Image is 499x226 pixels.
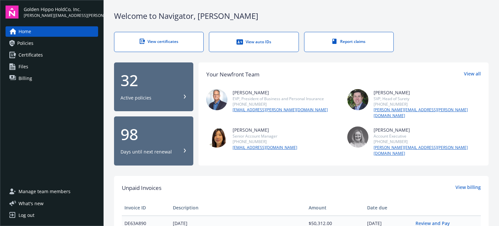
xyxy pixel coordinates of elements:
div: 98 [121,126,187,142]
div: Report claims [317,39,380,44]
span: Files [19,61,28,72]
button: 32Active policies [114,62,193,112]
th: Description [170,200,306,216]
div: Your Newfront Team [206,70,260,79]
span: Golden Hippo HoldCo, Inc. [24,6,98,13]
a: Policies [6,38,98,48]
a: [EMAIL_ADDRESS][PERSON_NAME][DOMAIN_NAME] [233,107,328,113]
a: Billing [6,73,98,84]
img: photo [347,89,368,110]
a: Home [6,26,98,37]
div: Log out [19,210,34,220]
span: What ' s new [19,200,44,207]
a: Manage team members [6,186,98,197]
a: [PERSON_NAME][EMAIL_ADDRESS][PERSON_NAME][DOMAIN_NAME] [374,107,481,119]
div: Active policies [121,95,151,101]
img: photo [347,126,368,148]
div: [PHONE_NUMBER] [374,101,481,107]
a: View auto IDs [209,32,299,52]
span: Unpaid Invoices [122,184,161,192]
a: Certificates [6,50,98,60]
div: [PERSON_NAME] [374,126,481,133]
button: Golden Hippo HoldCo, Inc.[PERSON_NAME][EMAIL_ADDRESS][PERSON_NAME][DOMAIN_NAME] [24,6,98,19]
span: Manage team members [19,186,70,197]
img: navigator-logo.svg [6,6,19,19]
a: View certificates [114,32,204,52]
button: What's new [6,200,54,207]
span: Billing [19,73,32,84]
a: [PERSON_NAME][EMAIL_ADDRESS][PERSON_NAME][DOMAIN_NAME] [374,145,481,156]
div: [PHONE_NUMBER] [374,139,481,144]
div: EVP, President of Business and Personal Insurance [233,96,328,101]
div: View certificates [127,39,190,44]
div: SVP, Head of Surety [374,96,481,101]
button: 98Days until next renewal [114,116,193,166]
span: [PERSON_NAME][EMAIL_ADDRESS][PERSON_NAME][DOMAIN_NAME] [24,13,98,19]
div: [PERSON_NAME] [233,126,297,133]
th: Date due [365,200,413,216]
th: Amount [306,200,364,216]
a: View billing [455,184,481,192]
a: [EMAIL_ADDRESS][DOMAIN_NAME] [233,145,297,151]
div: Senior Account Manager [233,133,297,139]
div: 32 [121,73,187,88]
div: [PHONE_NUMBER] [233,139,297,144]
div: [PERSON_NAME] [233,89,328,96]
div: [PERSON_NAME] [374,89,481,96]
img: photo [206,126,227,148]
span: Policies [17,38,33,48]
th: Invoice ID [122,200,170,216]
div: View auto IDs [222,39,285,45]
span: Home [19,26,31,37]
div: Account Executive [374,133,481,139]
div: [PHONE_NUMBER] [233,101,328,107]
a: View all [464,70,481,79]
a: Report claims [304,32,394,52]
img: photo [206,89,227,110]
a: Files [6,61,98,72]
div: Days until next renewal [121,149,172,155]
div: Welcome to Navigator , [PERSON_NAME] [114,10,489,21]
span: Certificates [19,50,43,60]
